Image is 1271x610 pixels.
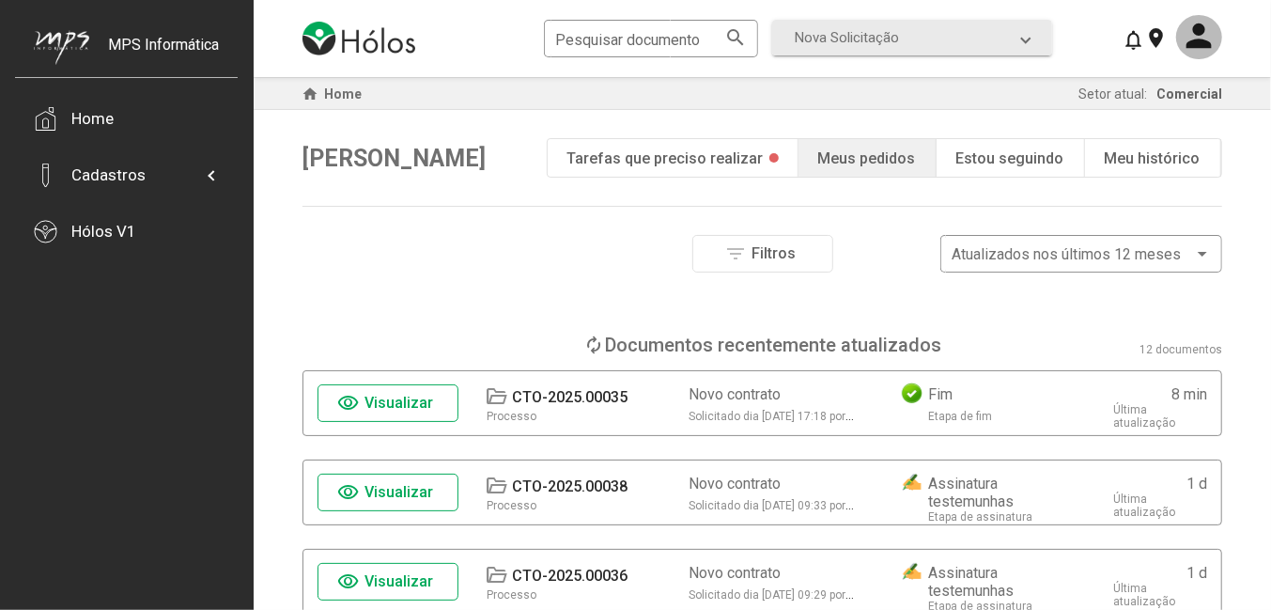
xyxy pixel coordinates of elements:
mat-icon: visibility [338,571,361,593]
div: Meu histórico [1104,149,1200,167]
div: Última atualização [1113,493,1207,519]
div: Última atualização [1113,403,1207,430]
img: logo-holos.png [302,22,415,55]
span: Comercial [1156,86,1222,102]
div: 1 d [1186,475,1207,493]
div: Processo [487,410,536,423]
div: CTO-2025.00036 [512,567,628,585]
div: Documentos recentemente atualizados [606,334,942,356]
mat-icon: filter_list [724,242,747,265]
span: Setor atual: [1078,86,1147,102]
div: Estou seguindo [955,149,1063,167]
button: Visualizar [318,474,458,511]
div: Etapa de assinatura [928,510,1032,524]
mat-icon: visibility [338,481,361,504]
span: [PERSON_NAME] [302,145,486,172]
span: Visualizar [365,483,434,501]
div: 8 min [1171,385,1207,403]
div: Novo contrato [689,475,781,493]
button: Filtros [692,235,833,273]
mat-icon: folder_open [485,385,507,408]
div: 1 d [1186,564,1207,582]
mat-expansion-panel-header: Nova Solicitação [772,20,1052,55]
mat-icon: folder_open [485,564,507,587]
mat-icon: visibility [338,392,361,414]
div: Última atualização [1113,582,1207,608]
mat-icon: location_on [1144,26,1167,49]
mat-expansion-panel-header: Cadastros [34,147,219,203]
mat-icon: search [724,25,747,48]
div: Novo contrato [689,385,781,403]
mat-icon: folder_open [485,475,507,497]
div: Home [71,109,114,128]
div: Assinatura testemunhas [928,475,1085,510]
button: Visualizar [318,384,458,422]
div: Hólos V1 [71,222,136,241]
div: Etapa de fim [928,410,992,423]
span: Home [324,86,362,102]
div: Assinatura testemunhas [928,564,1085,600]
img: mps-image-cropped.png [34,30,89,65]
div: 12 documentos [1139,343,1222,356]
div: Processo [487,499,536,512]
span: Filtros [752,244,796,262]
div: Tarefas que preciso realizar [566,149,763,167]
span: Nova Solicitação [795,29,899,46]
div: CTO-2025.00038 [512,477,628,495]
button: Visualizar [318,563,458,601]
span: Atualizados nos últimos 12 meses [952,245,1181,263]
div: MPS Informática [108,36,219,83]
mat-icon: home [299,83,321,105]
div: Cadastros [71,165,146,184]
div: Processo [487,588,536,602]
mat-icon: loop [583,334,606,356]
div: Meus pedidos [817,149,915,167]
span: Visualizar [365,572,434,590]
div: Novo contrato [689,564,781,582]
div: Fim [928,385,953,403]
span: Visualizar [365,394,434,412]
div: CTO-2025.00035 [512,388,628,406]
